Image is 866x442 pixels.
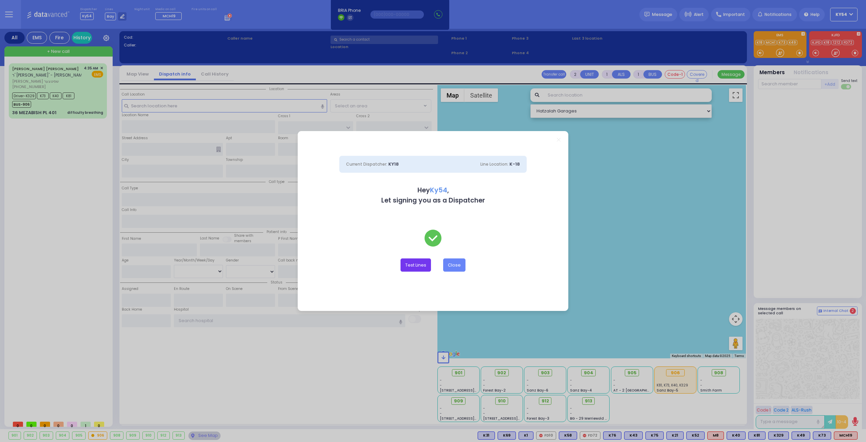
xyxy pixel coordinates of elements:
[509,161,520,167] span: K-18
[381,196,485,205] b: Let signing you as a Dispatcher
[417,186,449,195] b: Hey ,
[480,161,508,167] span: Line Location:
[443,258,465,271] button: Close
[388,161,399,167] span: KY18
[346,161,387,167] span: Current Dispatcher:
[430,186,447,195] span: Ky54
[557,138,561,142] a: Close
[401,258,431,271] button: Test Lines
[425,230,441,247] img: check-green.svg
